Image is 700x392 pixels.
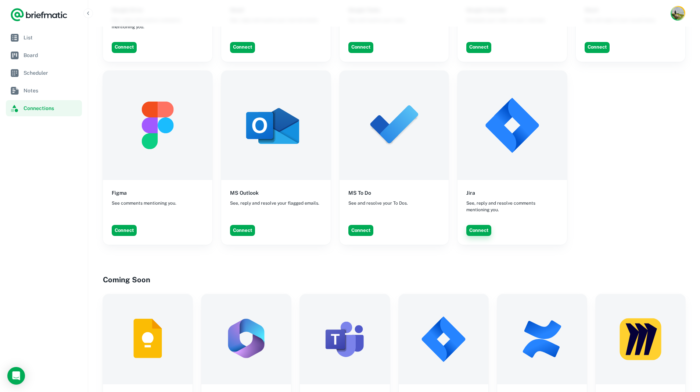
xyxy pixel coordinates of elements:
[348,189,371,197] h6: MS To Do
[10,7,68,22] a: Logo
[596,294,685,384] img: Miro
[6,82,82,99] a: Notes
[671,6,685,21] button: Account button
[103,274,685,285] h4: Coming Soon
[340,71,449,180] img: MS To Do
[497,294,587,384] img: Confluence
[6,100,82,116] a: Connections
[230,200,319,206] span: See, reply and resolve your flagged emails.
[112,225,137,236] button: Connect
[348,42,373,53] button: Connect
[221,71,331,180] img: MS Outlook
[230,189,259,197] h6: MS Outlook
[24,51,79,59] span: Board
[112,42,137,53] button: Connect
[672,7,684,20] img: Karl Chaffey
[399,294,488,384] img: Jira
[112,200,176,206] span: See comments mentioning you.
[24,69,79,77] span: Scheduler
[230,225,255,236] button: Connect
[103,294,193,384] img: Google Keep
[201,294,291,384] img: MS 365
[466,189,475,197] h6: Jira
[466,200,558,213] span: See, reply and resolve comments mentioning you.
[6,29,82,46] a: List
[348,225,373,236] button: Connect
[24,33,79,42] span: List
[585,42,610,53] button: Connect
[300,294,390,384] img: MS Teams
[6,65,82,81] a: Scheduler
[466,225,491,236] button: Connect
[466,42,491,53] button: Connect
[112,189,127,197] h6: Figma
[6,47,82,63] a: Board
[24,86,79,95] span: Notes
[348,200,408,206] span: See and resolve your To Dos.
[103,71,212,180] img: Figma
[457,71,567,180] img: Jira
[230,42,255,53] button: Connect
[7,367,25,385] div: Open Intercom Messenger
[24,104,79,112] span: Connections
